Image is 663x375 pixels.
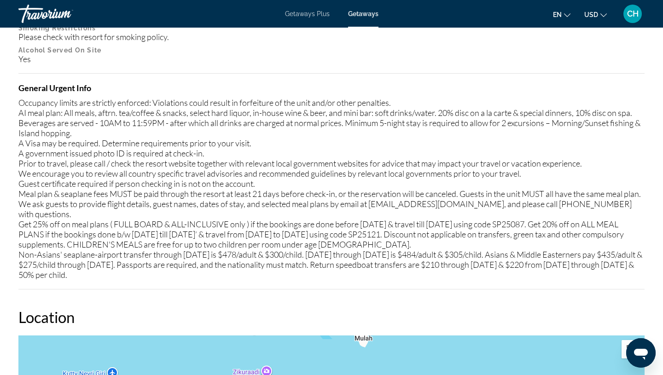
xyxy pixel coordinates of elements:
[18,32,645,42] div: Please check with resort for smoking policy.
[626,338,656,368] iframe: Button to launch messaging window
[18,46,645,54] p: Alcohol Served On Site
[18,308,645,326] h2: Location
[553,8,570,21] button: Change language
[622,340,640,358] button: Toggle fullscreen view
[18,24,645,32] p: Smoking Restrictions
[621,4,645,23] button: User Menu
[18,98,645,280] div: Occupancy limits are strictly enforced: Violations could result in forfeiture of the unit and/or ...
[348,10,378,17] a: Getaways
[584,8,607,21] button: Change currency
[18,83,645,93] h4: General Urgent Info
[553,11,562,18] span: en
[285,10,330,17] a: Getaways Plus
[627,9,639,18] span: CH
[584,11,598,18] span: USD
[18,2,110,26] a: Travorium
[18,54,645,64] div: Yes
